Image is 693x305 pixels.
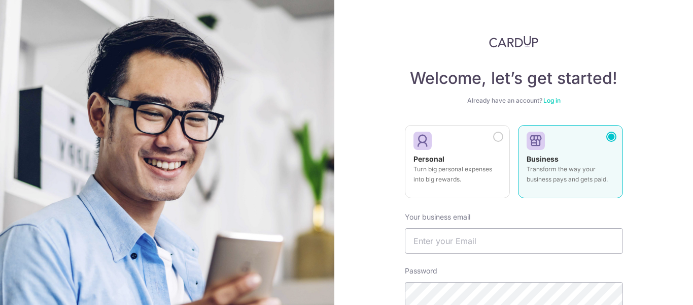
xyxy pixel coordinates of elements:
[405,68,623,88] h4: Welcome, let’s get started!
[489,36,539,48] img: CardUp Logo
[543,97,561,104] a: Log in
[413,164,501,185] p: Turn big personal expenses into big rewards.
[413,155,444,163] strong: Personal
[405,97,623,105] div: Already have an account?
[518,125,623,204] a: Business Transform the way your business pays and gets paid.
[527,164,614,185] p: Transform the way your business pays and gets paid.
[405,266,437,276] label: Password
[405,228,623,254] input: Enter your Email
[405,212,470,222] label: Your business email
[527,155,559,163] strong: Business
[405,125,510,204] a: Personal Turn big personal expenses into big rewards.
